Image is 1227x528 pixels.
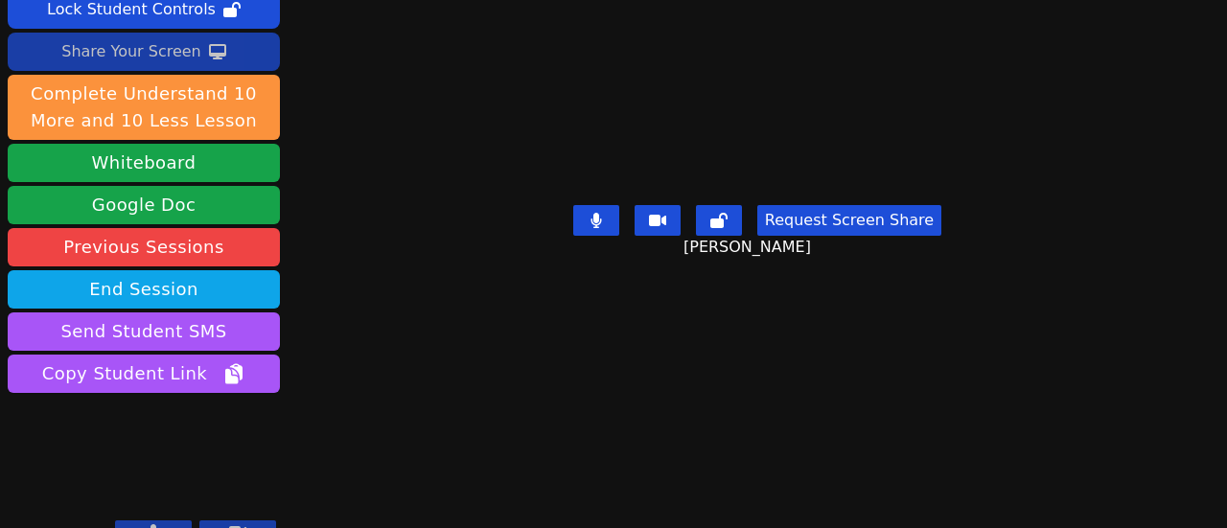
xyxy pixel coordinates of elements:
button: End Session [8,270,280,309]
button: Whiteboard [8,144,280,182]
a: Google Doc [8,186,280,224]
span: [PERSON_NAME] [683,236,816,259]
div: Share Your Screen [61,36,201,67]
button: Complete Understand 10 More and 10 Less Lesson [8,75,280,140]
button: Share Your Screen [8,33,280,71]
button: Send Student SMS [8,312,280,351]
a: Previous Sessions [8,228,280,266]
button: Request Screen Share [757,205,941,236]
button: Copy Student Link [8,355,280,393]
span: Copy Student Link [42,360,245,387]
